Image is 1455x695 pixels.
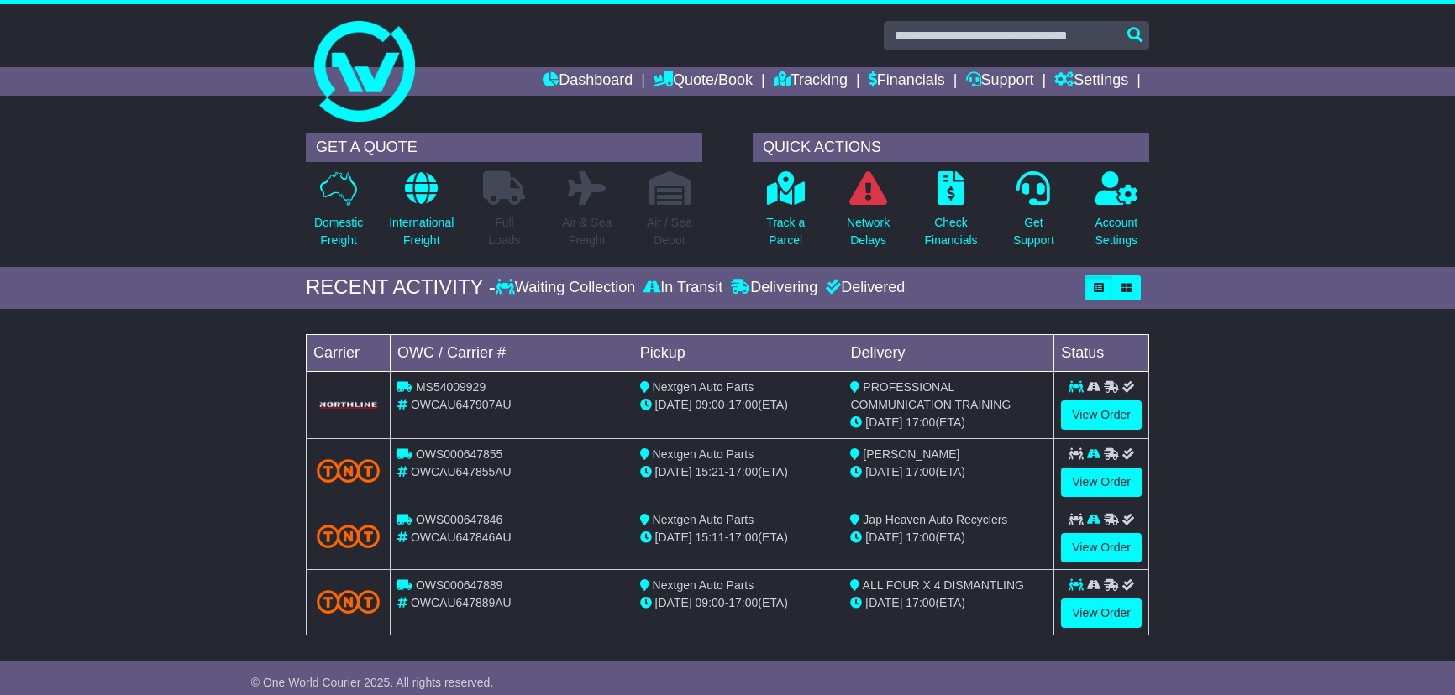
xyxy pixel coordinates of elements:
p: Domestic Freight [314,214,363,249]
span: 17:00 [906,530,935,544]
span: 17:00 [728,398,758,411]
a: View Order [1061,598,1142,628]
span: OWS000647846 [416,513,503,526]
a: View Order [1061,468,1142,497]
img: GetCarrierServiceLogo [317,400,380,410]
div: FROM OUR SUPPORT [306,670,1149,694]
span: [DATE] [865,415,902,429]
div: Delivered [822,279,905,297]
div: - (ETA) [640,594,837,612]
div: (ETA) [850,594,1047,612]
td: Delivery [843,334,1054,371]
a: GetSupport [1012,170,1055,259]
span: OWCAU647855AU [411,465,512,478]
span: 17:00 [728,530,758,544]
span: © One World Courier 2025. All rights reserved. [251,676,494,689]
span: [DATE] [865,596,902,609]
span: OWS000647855 [416,447,503,461]
a: View Order [1061,533,1142,562]
div: - (ETA) [640,396,837,414]
div: (ETA) [850,463,1047,481]
a: InternationalFreight [388,170,454,259]
span: 17:00 [906,465,935,478]
span: ALL FOUR X 4 DISMANTLING [863,578,1024,592]
span: 15:21 [696,465,725,478]
div: Waiting Collection [496,279,639,297]
span: [DATE] [655,465,692,478]
img: TNT_Domestic.png [317,525,380,547]
td: Carrier [307,334,391,371]
p: Full Loads [483,214,525,249]
span: Nextgen Auto Parts [653,578,754,592]
span: OWCAU647907AU [411,398,512,411]
span: 15:11 [696,530,725,544]
div: GET A QUOTE [306,133,702,162]
a: Track aParcel [765,170,806,259]
p: Track a Parcel [766,214,805,249]
a: Dashboard [543,67,633,96]
div: (ETA) [850,529,1047,546]
img: TNT_Domestic.png [317,590,380,613]
div: - (ETA) [640,529,837,546]
a: Financials [869,67,945,96]
div: Delivering [727,279,822,297]
a: Support [966,67,1034,96]
span: [PERSON_NAME] [863,447,959,461]
div: In Transit [639,279,727,297]
span: [DATE] [865,465,902,478]
a: CheckFinancials [924,170,979,259]
span: [DATE] [655,398,692,411]
p: Air & Sea Freight [562,214,612,249]
span: 17:00 [728,465,758,478]
p: Check Financials [925,214,978,249]
a: Tracking [774,67,848,96]
div: RECENT ACTIVITY - [306,275,496,300]
span: PROFESSIONAL COMMUNICATION TRAINING [850,380,1011,411]
span: 09:00 [696,596,725,609]
div: QUICK ACTIONS [753,133,1149,162]
td: Pickup [633,334,843,371]
span: 09:00 [696,398,725,411]
p: Get Support [1013,214,1054,249]
a: View Order [1061,400,1142,430]
span: OWCAU647889AU [411,596,512,609]
span: MS54009929 [416,380,486,394]
span: Jap Heaven Auto Recyclers [863,513,1007,526]
p: International Freight [389,214,454,249]
span: [DATE] [655,596,692,609]
td: Status [1054,334,1149,371]
div: - (ETA) [640,463,837,481]
p: Account Settings [1095,214,1138,249]
span: OWS000647889 [416,578,503,592]
span: [DATE] [865,530,902,544]
a: Quote/Book [654,67,753,96]
span: 17:00 [906,415,935,429]
a: Settings [1054,67,1128,96]
span: 17:00 [728,596,758,609]
span: 17:00 [906,596,935,609]
a: AccountSettings [1095,170,1139,259]
td: OWC / Carrier # [391,334,633,371]
span: [DATE] [655,530,692,544]
a: DomesticFreight [313,170,364,259]
span: Nextgen Auto Parts [653,380,754,394]
span: OWCAU647846AU [411,530,512,544]
p: Network Delays [847,214,890,249]
span: Nextgen Auto Parts [653,447,754,461]
img: TNT_Domestic.png [317,459,380,482]
a: NetworkDelays [846,170,890,259]
span: Nextgen Auto Parts [653,513,754,526]
div: (ETA) [850,414,1047,431]
p: Air / Sea Depot [647,214,692,249]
